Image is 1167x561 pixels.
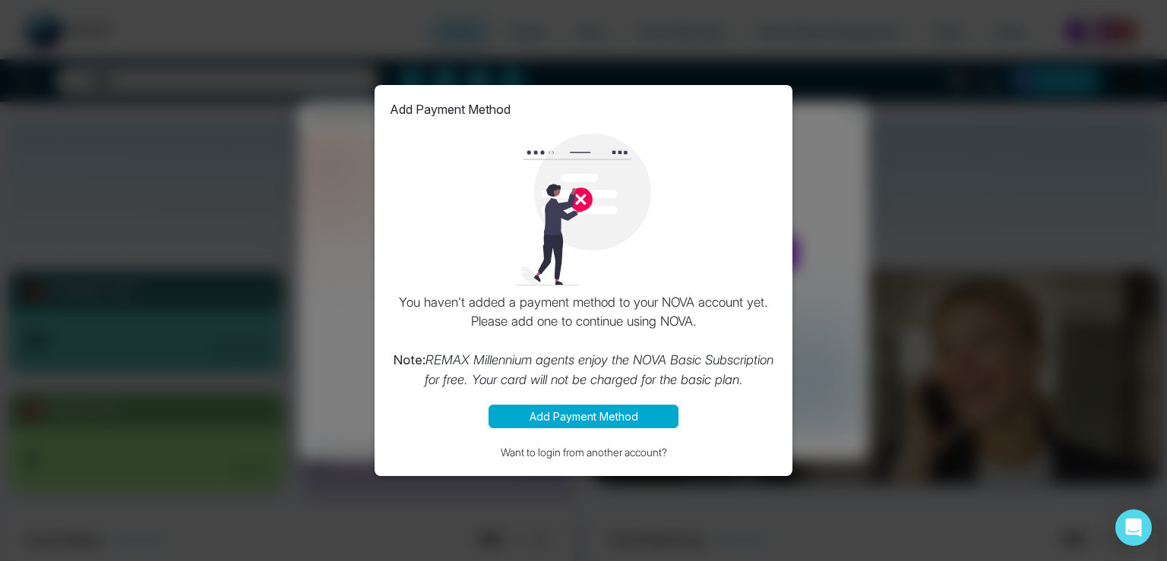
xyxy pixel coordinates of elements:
[489,405,678,428] button: Add Payment Method
[425,352,774,387] i: REMAX Millennium agents enjoy the NOVA Basic Subscription for free. Your card will not be charged...
[394,352,425,367] strong: Note:
[390,443,777,461] button: Want to login from another account?
[390,100,511,118] p: Add Payment Method
[1115,509,1152,546] div: Open Intercom Messenger
[390,293,777,390] p: You haven't added a payment method to your NOVA account yet. Please add one to continue using NOVA.
[508,134,659,285] img: loading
